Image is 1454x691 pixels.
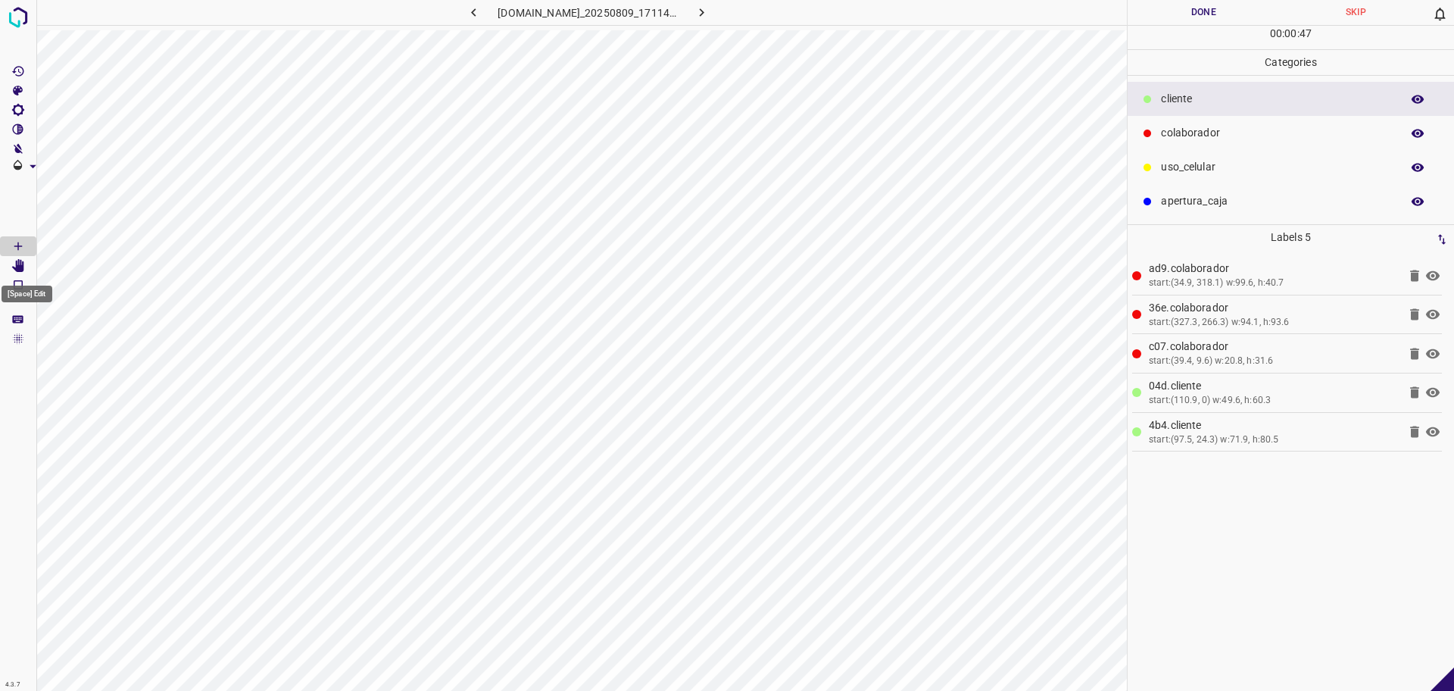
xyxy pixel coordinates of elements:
div: start:(327.3, 266.3) w:94.1, h:93.6 [1149,316,1398,330]
h6: [DOMAIN_NAME]_20250809_171149_000002160.jpg [498,4,677,25]
div: [Space] Edit [2,286,52,302]
p: c07.colaborador [1149,339,1398,355]
p: Labels 5 [1132,225,1449,250]
p: 04d.​​cliente [1149,378,1398,394]
div: uso_celular [1128,150,1454,184]
div: start:(39.4, 9.6) w:20.8, h:31.6 [1149,355,1398,368]
p: 4b4.​​cliente [1149,417,1398,433]
p: ​​cliente [1161,91,1393,107]
div: start:(34.9, 318.1) w:99.6, h:40.7 [1149,277,1398,290]
p: Categories [1128,50,1454,75]
div: start:(97.5, 24.3) w:71.9, h:80.5 [1149,433,1398,447]
p: 47 [1300,26,1312,42]
p: apertura_caja [1161,193,1393,209]
img: logo [5,4,32,31]
div: : : [1270,26,1312,49]
p: 00 [1270,26,1282,42]
p: colaborador [1161,125,1393,141]
p: ad9.colaborador [1149,261,1398,277]
div: ​​cliente [1128,82,1454,116]
div: colaborador [1128,116,1454,150]
div: apertura_caja [1128,184,1454,218]
p: 00 [1284,26,1296,42]
div: 4.3.7 [2,679,24,691]
div: start:(110.9, 0) w:49.6, h:60.3 [1149,394,1398,408]
p: 36e.colaborador [1149,300,1398,316]
p: uso_celular [1161,159,1393,175]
